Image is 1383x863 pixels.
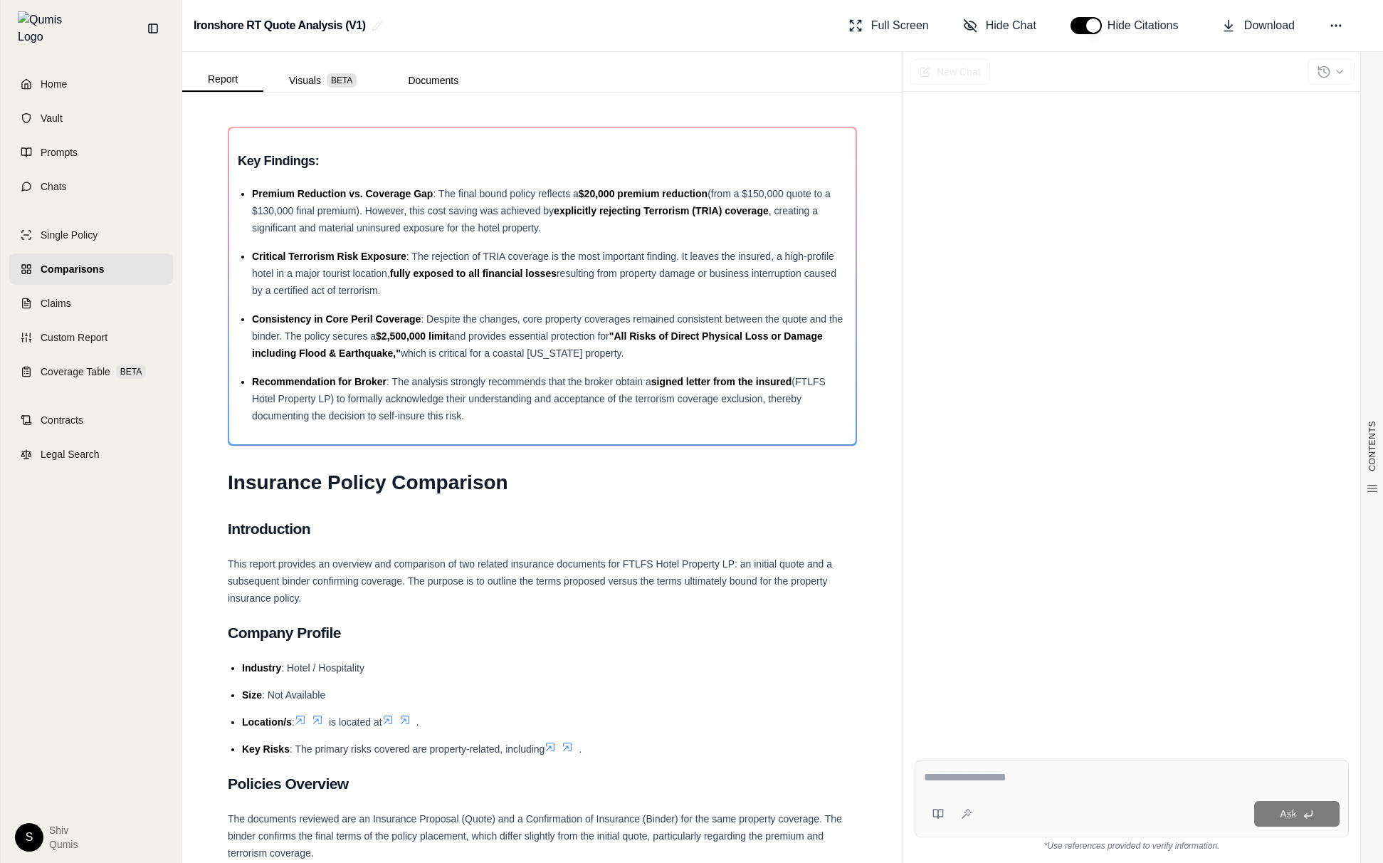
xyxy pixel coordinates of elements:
span: Chats [41,179,67,194]
span: Qumis [49,837,78,852]
span: explicitly rejecting Terrorism (TRIA) coverage [554,205,769,216]
button: Report [182,68,263,92]
span: Contracts [41,413,83,427]
span: $20,000 premium reduction [579,188,708,199]
span: Legal Search [41,447,100,461]
h1: Insurance Policy Comparison [228,463,857,503]
span: Hide Citations [1108,17,1187,34]
span: Single Policy [41,228,98,242]
h2: Ironshore RT Quote Analysis (V1) [194,13,366,38]
button: Ask [1254,801,1340,827]
span: signed letter from the insured [651,376,792,387]
span: . [579,743,582,755]
button: Download [1216,11,1300,40]
a: Vault [9,103,173,134]
span: "All Risks of Direct Physical Loss or Damage including Flood & Earthquake," [252,330,823,359]
span: : Hotel / Hospitality [281,662,364,674]
span: (from a $150,000 quote to a $130,000 final premium). However, this cost saving was achieved by [252,188,831,216]
button: Documents [382,69,484,92]
a: Legal Search [9,439,173,470]
span: . [416,716,419,728]
h2: Company Profile [228,618,857,648]
a: Single Policy [9,219,173,251]
span: is located at [329,716,382,728]
span: Recommendation for Broker [252,376,386,387]
span: Coverage Table [41,365,110,379]
span: fully exposed to all financial losses [390,268,557,279]
span: : Despite the changes, core property coverages remained consistent between the quote and the bind... [252,313,843,342]
button: Collapse sidebar [142,17,164,40]
span: Location/s [242,716,292,728]
span: : The final bound policy reflects a [433,188,578,199]
span: Comparisons [41,262,104,276]
a: Claims [9,288,173,319]
div: *Use references provided to verify information. [915,837,1349,852]
span: (FTLFS Hotel Property LP) to formally acknowledge their understanding and acceptance of the terro... [252,376,826,422]
a: Prompts [9,137,173,168]
span: : The primary risks covered are property-related, including [290,743,545,755]
span: Vault [41,111,63,125]
a: Home [9,68,173,100]
span: and provides essential protection for [449,330,609,342]
button: Visuals [263,69,382,92]
span: The documents reviewed are an Insurance Proposal (Quote) and a Confirmation of Insurance (Binder)... [228,813,842,859]
h2: Policies Overview [228,769,857,799]
span: : Not Available [262,689,325,701]
span: : The rejection of TRIA coverage is the most important finding. It leaves the insured, a high-pro... [252,251,834,279]
a: Contracts [9,404,173,436]
a: Comparisons [9,253,173,285]
span: Key Risks [242,743,290,755]
span: BETA [327,73,357,88]
span: Claims [41,296,71,310]
span: $2,500,000 limit [376,330,449,342]
a: Chats [9,171,173,202]
span: Size [242,689,262,701]
button: Full Screen [843,11,935,40]
span: Premium Reduction vs. Coverage Gap [252,188,433,199]
span: Custom Report [41,330,107,345]
span: : [292,716,295,728]
a: Coverage TableBETA [9,356,173,387]
span: Home [41,77,67,91]
button: Hide Chat [957,11,1042,40]
span: Ask [1280,808,1296,820]
span: Hide Chat [986,17,1036,34]
span: which is critical for a coastal [US_STATE] property. [401,347,624,359]
span: : The analysis strongly recommends that the broker obtain a [386,376,651,387]
span: CONTENTS [1367,421,1378,471]
span: Critical Terrorism Risk Exposure [252,251,406,262]
span: Consistency in Core Peril Coverage [252,313,421,325]
span: Industry [242,662,281,674]
span: Shiv [49,823,78,837]
div: S [15,823,43,852]
span: Prompts [41,145,78,159]
span: Download [1244,17,1295,34]
a: Custom Report [9,322,173,353]
h2: Introduction [228,514,857,544]
h3: Key Findings: [238,148,847,174]
span: This report provides an overview and comparison of two related insurance documents for FTLFS Hote... [228,558,832,604]
img: Qumis Logo [18,11,71,46]
span: Full Screen [871,17,929,34]
span: BETA [116,365,146,379]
